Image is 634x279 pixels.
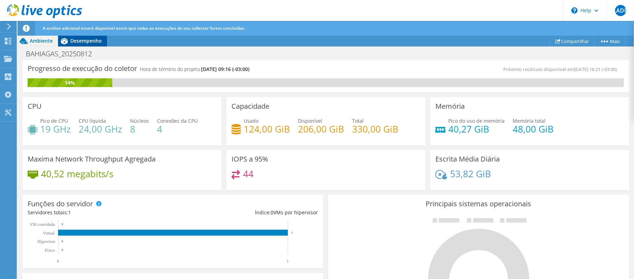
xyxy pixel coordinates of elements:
h4: 40,27 GiB [448,125,505,133]
text: 0 [62,248,63,252]
span: Núcleos [130,117,149,124]
text: VM convidada [30,222,55,227]
h4: 4 [157,125,198,133]
text: 0 [62,239,63,243]
span: Disponível [298,117,322,124]
h4: 19 GHz [40,125,71,133]
span: [DATE] 09:16 (-03:00) [201,66,249,72]
h4: 53,82 GiB [450,170,491,178]
span: Próximo recálculo disponível em [503,66,620,72]
h4: 8 [130,125,149,133]
h3: Memória [435,102,465,110]
text: Virtual [43,231,55,236]
h4: 24,00 GHz [79,125,122,133]
span: Desempenho [70,37,102,44]
a: Mais [594,36,625,46]
span: Memória total [513,117,546,124]
span: Pico do uso de memória [448,117,505,124]
text: 0 [62,222,63,226]
text: Hipervisor [37,239,55,244]
h1: BAHIAGAS_20250812 [23,50,103,58]
h3: Capacidade [231,102,269,110]
h4: 124,00 GiB [244,125,290,133]
span: LADP [615,5,626,16]
h4: 44 [243,170,254,178]
span: Conexões da CPU [157,117,198,124]
span: 0 [271,209,273,216]
svg: \n [571,7,578,14]
div: 14% [28,79,112,87]
span: [DATE] 16:21 (-03:00) [574,66,617,72]
h4: Hora de término do projeto: [140,65,249,73]
h4: 48,00 GiB [513,125,554,133]
div: Servidores totais: [28,209,173,216]
h3: CPU [28,102,42,110]
span: Ambiente [30,37,53,44]
tspan: Físico [45,248,55,253]
span: Usado [244,117,258,124]
div: Índice: VMs por hipervisor [173,209,318,216]
a: Compartilhar [550,36,594,46]
span: A análise adicional estará disponível assim que todas as execuções do seu collector forem concluí... [43,25,245,31]
text: 1 [291,231,293,235]
h4: 330,00 GiB [352,125,398,133]
span: 1 [68,209,71,216]
h4: 40,52 megabits/s [41,170,113,178]
h4: 206,00 GiB [298,125,344,133]
h3: Escrita Média Diária [435,155,500,163]
span: Total [352,117,364,124]
h3: IOPS a 95% [231,155,268,163]
text: 0 [57,259,59,264]
h3: Maxima Network Throughput Agregada [28,155,156,163]
h3: Funções do servidor [28,200,93,208]
span: CPU líquida [79,117,106,124]
text: 1 [287,259,289,264]
span: Pico de CPU [40,117,68,124]
h3: Principais sistemas operacionais [333,200,624,208]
